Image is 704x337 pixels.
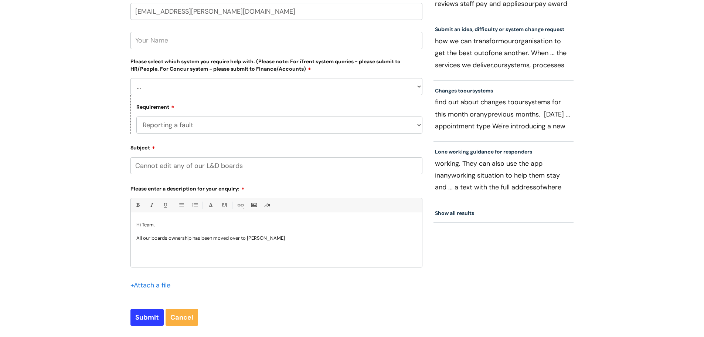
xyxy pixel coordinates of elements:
[130,279,175,291] div: Attach a file
[536,183,543,192] span: of
[147,200,156,210] a: Italic (Ctrl-I)
[136,222,416,228] p: Hi Team,
[435,87,493,94] a: Changes tooursystems
[435,96,572,132] p: find out about changes to systems for this month or previous months. [DATE] ... appointment type ...
[435,210,474,216] a: Show all results
[130,57,422,72] label: Please select which system you require help with. (Please note: For iTrent system queries - pleas...
[249,200,258,210] a: Insert Image...
[160,200,170,210] a: Underline(Ctrl-U)
[130,142,422,151] label: Subject
[166,309,198,326] a: Cancel
[130,183,422,192] label: Please enter a description for your enquiry:
[190,200,199,210] a: 1. Ordered List (Ctrl-Shift-8)
[133,200,142,210] a: Bold (Ctrl-B)
[263,200,272,210] a: Remove formatting (Ctrl-\)
[435,148,532,155] a: Lone working guidance for responders
[504,37,514,46] span: our
[235,200,245,210] a: Link
[476,110,487,119] span: any
[136,235,416,242] p: All our boards ownership has been moved over to [PERSON_NAME]
[514,98,525,107] span: our
[176,200,186,210] a: • Unordered List (Ctrl-Shift-7)
[440,171,451,180] span: any
[206,200,215,210] a: Font Color
[484,48,491,57] span: of
[130,32,422,49] input: Your Name
[435,158,572,193] p: working. They can also use the app in working situation to help them stay and ... a text with the...
[463,87,472,94] span: our
[494,61,504,70] span: our
[435,35,572,71] p: how we can transform organisation to get the best out one another. When ... the services we deliv...
[130,3,422,20] input: Email
[136,103,174,110] label: Requirement
[220,200,229,210] a: Back Color
[435,26,564,33] a: Submit an idea, difficulty or system change request
[130,309,164,326] input: Submit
